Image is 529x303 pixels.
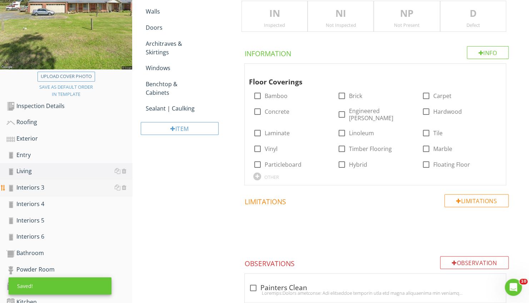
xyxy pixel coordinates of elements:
[265,92,288,99] label: Bamboo
[245,194,509,206] h4: Limitations
[6,265,132,274] div: Powder Room
[141,122,219,135] div: Item
[349,129,374,137] label: Linoleum
[349,161,367,168] label: Hybrid
[308,22,373,28] div: Not Inspected
[433,129,442,137] label: Tile
[6,200,132,209] div: Interiors 4
[6,183,132,192] div: Interiors 3
[242,6,307,21] p: IN
[6,151,132,160] div: Entry
[6,102,132,111] div: Inspection Details
[433,108,461,115] label: Hardwood
[146,39,227,57] div: Architraves & Skirtings
[467,46,509,59] div: Info
[6,232,132,241] div: Interiors 6
[9,277,111,294] div: Saved!
[6,118,132,127] div: Roofing
[374,22,439,28] div: Not Present
[444,194,509,207] div: Limitations
[249,290,501,296] div: Loremips:Dolors ametconse: Adi elitseddoe temporin utla etd magna aliquaenima min veniamq nostrud...
[519,279,528,284] span: 10
[433,145,452,152] label: Marble
[308,6,373,21] p: NI
[433,92,451,99] label: Carpet
[39,84,93,98] div: Save as default order in template
[265,145,278,152] label: Vinyl
[38,72,95,82] button: Upload cover photo
[505,279,522,296] iframe: Intercom live chat
[433,161,470,168] label: Floating Floor
[41,73,92,80] div: Upload cover photo
[264,174,279,180] div: OTHER
[146,104,227,113] div: Sealant | Caulking
[245,256,509,268] h4: Observations
[374,6,439,21] p: NP
[249,67,489,87] div: Floor Coverings
[6,134,132,143] div: Exterior
[6,167,132,176] div: Living
[440,22,506,28] div: Defect
[6,282,132,291] div: Laundry
[349,92,362,99] label: Brick
[245,46,509,58] h4: Information
[146,64,227,72] div: Windows
[146,7,227,16] div: Walls
[265,129,290,137] label: Laminate
[349,145,392,152] label: Timber Flooring
[36,86,96,96] button: Save as default orderin template
[146,23,227,32] div: Doors
[265,108,289,115] label: Concrete
[440,256,509,269] div: Observation
[6,249,132,258] div: Bathroom
[440,6,506,21] p: D
[265,161,301,168] label: Particleboard
[146,80,227,97] div: Benchtop & Cabinets
[6,216,132,225] div: Interiors 5
[242,22,307,28] div: Inspected
[349,107,413,122] label: Engineered [PERSON_NAME]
